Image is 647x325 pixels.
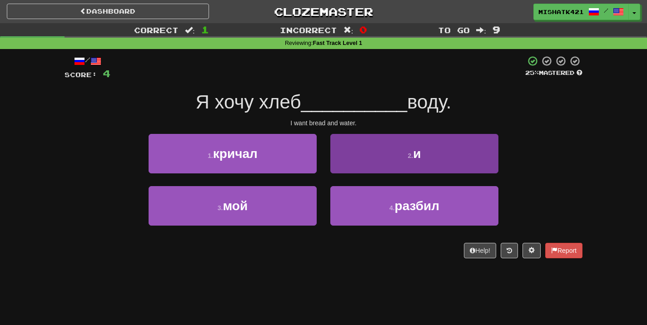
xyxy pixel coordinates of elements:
[389,204,395,212] small: 4 .
[280,25,337,34] span: Incorrect
[185,26,195,34] span: :
[208,152,213,159] small: 1 .
[545,243,582,258] button: Report
[538,8,584,16] span: MishaTK421
[330,134,498,173] button: 2.и
[359,24,367,35] span: 0
[604,7,608,14] span: /
[218,204,223,212] small: 3 .
[408,152,413,159] small: 2 .
[149,186,317,226] button: 3.мой
[525,69,539,76] span: 25 %
[395,199,440,213] span: разбил
[525,69,582,77] div: Mastered
[65,71,97,79] span: Score:
[464,243,496,258] button: Help!
[407,91,451,113] span: воду.
[7,4,209,19] a: Dashboard
[201,24,209,35] span: 1
[476,26,486,34] span: :
[134,25,179,34] span: Correct
[533,4,629,20] a: MishaTK421 /
[501,243,518,258] button: Round history (alt+y)
[301,91,408,113] span: __________
[223,199,248,213] span: мой
[343,26,353,34] span: :
[413,147,421,161] span: и
[493,24,500,35] span: 9
[65,55,110,67] div: /
[149,134,317,173] button: 1.кричал
[213,147,258,161] span: кричал
[438,25,470,34] span: To go
[223,4,425,20] a: Clozemaster
[65,118,582,128] div: I want bread and water.
[103,68,110,79] span: 4
[196,91,301,113] span: Я хочу хлеб
[313,40,363,46] strong: Fast Track Level 1
[330,186,498,226] button: 4.разбил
